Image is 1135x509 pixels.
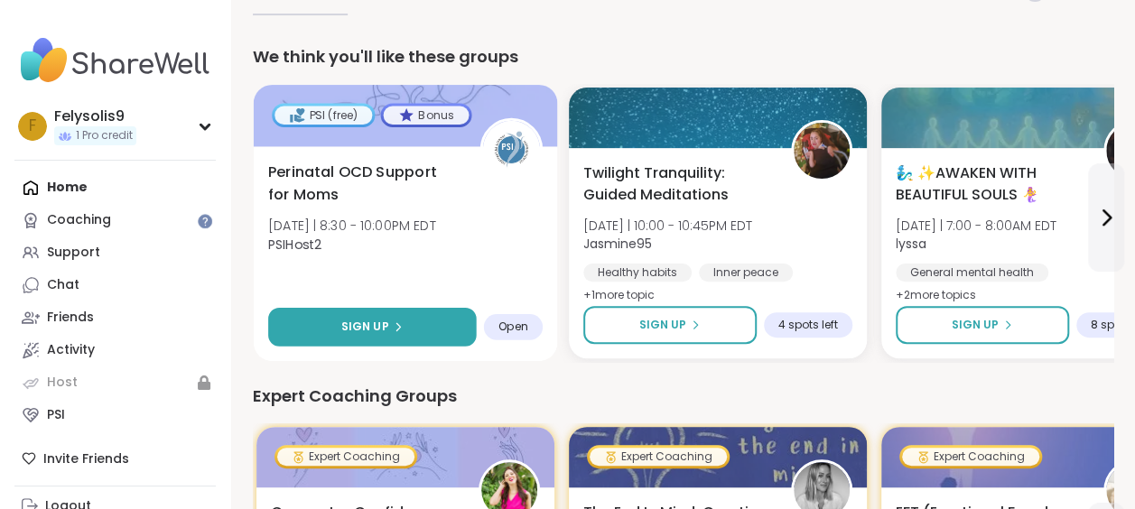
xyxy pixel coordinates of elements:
[896,217,1056,235] span: [DATE] | 7:00 - 8:00AM EDT
[277,448,414,466] div: Expert Coaching
[14,301,216,334] a: Friends
[253,44,1113,69] div: We think you'll like these groups
[583,306,757,344] button: Sign Up
[583,235,652,253] b: Jasmine95
[47,276,79,294] div: Chat
[896,162,1084,206] span: 🧞‍♂️ ✨AWAKEN WITH BEAUTIFUL SOULS 🧜‍♀️
[896,306,1069,344] button: Sign Up
[47,244,100,262] div: Support
[14,204,216,236] a: Coaching
[483,121,540,178] img: PSIHost2
[896,235,926,253] b: lyssa
[268,162,460,206] span: Perinatal OCD Support for Moms
[198,214,212,228] iframe: Spotlight
[54,106,136,126] div: Felysolis9
[253,384,1113,409] div: Expert Coaching Groups
[896,264,1048,282] div: General mental health
[14,269,216,301] a: Chat
[583,264,692,282] div: Healthy habits
[498,319,528,334] span: Open
[952,317,999,333] span: Sign Up
[14,442,216,475] div: Invite Friends
[639,317,686,333] span: Sign Up
[699,264,793,282] div: Inner peace
[268,235,321,253] b: PSIHost2
[384,106,470,124] div: Bonus
[14,334,216,366] a: Activity
[902,448,1039,466] div: Expert Coaching
[268,308,477,347] button: Sign Up
[590,448,727,466] div: Expert Coaching
[47,406,65,424] div: PSI
[583,162,771,206] span: Twilight Tranquility: Guided Meditations
[14,236,216,269] a: Support
[341,319,389,335] span: Sign Up
[14,29,216,92] img: ShareWell Nav Logo
[274,106,372,124] div: PSI (free)
[47,341,95,359] div: Activity
[583,217,752,235] span: [DATE] | 10:00 - 10:45PM EDT
[794,123,850,179] img: Jasmine95
[778,318,838,332] span: 4 spots left
[47,374,78,392] div: Host
[14,399,216,431] a: PSI
[14,366,216,399] a: Host
[29,115,36,138] span: F
[47,309,94,327] div: Friends
[47,211,111,229] div: Coaching
[76,128,133,143] span: 1 Pro credit
[268,217,436,235] span: [DATE] | 8:30 - 10:00PM EDT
